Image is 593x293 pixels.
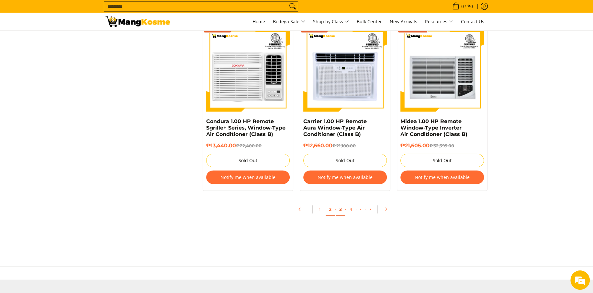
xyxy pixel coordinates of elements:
span: Bulk Center [357,18,382,25]
span: Save ₱10,790 [399,27,426,31]
span: · [345,206,346,212]
a: Resources [422,13,456,30]
del: ₱21,100.00 [332,143,356,148]
img: condura-sgrille-series-window-type-remote-aircon-premium-full-view-mang-kosme [206,28,290,112]
a: Bulk Center [353,13,385,30]
a: 1 [315,203,324,215]
button: Notify me when available [400,171,484,184]
a: Carrier 1.00 HP Remote Aura Window-Type Air Conditioner (Class B) [303,118,367,137]
span: 0 [460,4,465,9]
img: Carrier 1.00 HP Remote Aura Window-Type Air Conditioner (Class B) [303,28,387,112]
span: Save ₱8,960 [205,27,229,31]
del: ₱32,395.00 [430,143,454,148]
a: Shop by Class [310,13,352,30]
button: Sold Out [303,154,387,167]
span: Save ₱8,440 [302,27,327,31]
button: Notify me when available [206,171,290,184]
span: Shop by Class [313,18,349,26]
a: 2 [326,203,335,216]
img: Bodega Sale Aircon l Mang Kosme: Home Appliances Warehouse Sale | Page 2 [106,16,170,27]
h6: ₱12,660.00 [303,142,387,149]
button: Sold Out [400,154,484,167]
h6: ₱21,605.00 [400,142,484,149]
span: Home [252,18,265,25]
img: Midea 1.00 HP Remote Window-Type Inverter Air Conditioner (Class B) [400,28,484,112]
span: We're online! [38,81,89,147]
nav: Main Menu [177,13,487,30]
a: Midea 1.00 HP Remote Window-Type Inverter Air Conditioner (Class B) [400,118,467,137]
div: Minimize live chat window [106,3,122,19]
span: New Arrivals [390,18,417,25]
del: ₱22,400.00 [236,143,262,148]
div: Chat with us now [34,36,109,45]
a: 7 [366,203,375,215]
span: · [364,206,366,212]
span: Resources [425,18,453,26]
button: Sold Out [206,154,290,167]
a: Home [249,13,268,30]
button: Search [287,2,298,11]
button: Notify me when available [303,171,387,184]
span: • [450,3,475,10]
a: Condura 1.00 HP Remote Sgrille+ Series, Window-Type Air Conditioner (Class B) [206,118,285,137]
a: New Arrivals [386,13,420,30]
span: · [355,206,357,212]
a: 4 [346,203,355,215]
span: Bodega Sale [273,18,305,26]
a: Contact Us [458,13,487,30]
ul: Pagination [199,201,491,221]
a: Bodega Sale [270,13,308,30]
span: Contact Us [461,18,484,25]
h6: ₱13,440.00 [206,142,290,149]
span: · [335,206,336,212]
span: · [357,203,364,215]
span: ₱0 [466,4,474,9]
a: 3 [336,203,345,216]
span: · [324,206,326,212]
textarea: Type your message and hit 'Enter' [3,176,123,199]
